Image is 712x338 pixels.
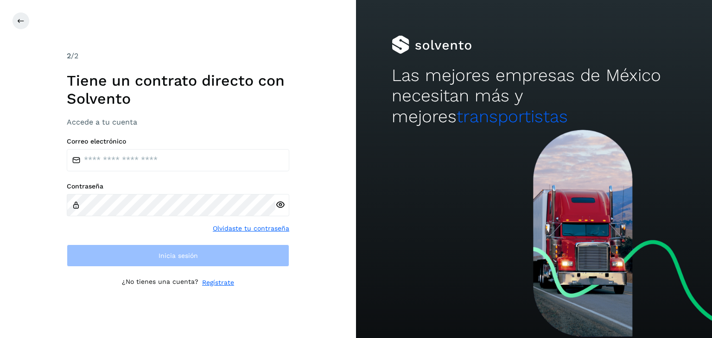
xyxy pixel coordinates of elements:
a: Regístrate [202,278,234,288]
label: Contraseña [67,182,289,190]
div: /2 [67,50,289,62]
label: Correo electrónico [67,138,289,145]
h3: Accede a tu cuenta [67,118,289,126]
span: 2 [67,51,71,60]
a: Olvidaste tu contraseña [213,224,289,233]
p: ¿No tienes una cuenta? [122,278,198,288]
span: transportistas [457,106,568,126]
span: Inicia sesión [159,252,198,259]
h2: Las mejores empresas de México necesitan más y mejores [392,65,676,127]
h1: Tiene un contrato directo con Solvento [67,72,289,107]
button: Inicia sesión [67,244,289,267]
